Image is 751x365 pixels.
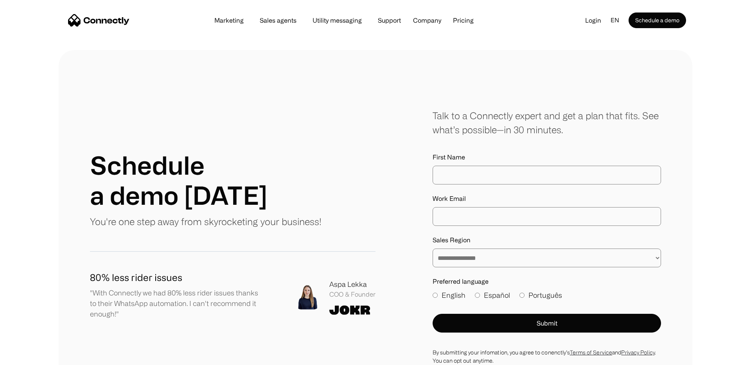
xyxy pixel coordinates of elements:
[475,293,480,298] input: Español
[329,279,375,290] div: Aspa Lekka
[433,235,661,245] label: Sales Region
[519,290,562,301] label: Português
[629,13,686,28] a: Schedule a demo
[253,17,303,23] a: Sales agents
[433,293,438,298] input: English
[8,351,47,362] aside: Language selected: English
[433,152,661,162] label: First Name
[411,15,444,26] div: Company
[433,290,465,301] label: English
[306,17,368,23] a: Utility messaging
[607,14,629,26] div: en
[433,348,661,365] div: By submitting your infomation, you agree to conenctly’s and . You can opt out anytime.
[90,288,261,319] p: "With Connectly we had 80% less rider issues thanks to their WhatsApp automation. I can't recomme...
[329,290,375,299] div: COO & Founder
[611,14,619,26] div: en
[570,349,613,355] a: Terms of Service
[16,351,47,362] ul: Language list
[579,14,607,26] a: Login
[90,215,322,229] p: You're one step away from skyrocketing your business!
[68,14,129,26] a: home
[372,17,407,23] a: Support
[433,314,661,333] button: Submit
[90,270,261,284] h1: 80% less rider issues
[433,109,661,137] div: Talk to a Connectly expert and get a plan that fits. See what’s possible—in 30 minutes.
[413,15,441,26] div: Company
[433,277,661,286] label: Preferred language
[475,290,510,301] label: Español
[208,17,250,23] a: Marketing
[447,17,480,23] a: Pricing
[621,349,654,355] a: Privacy Policy
[433,194,661,203] label: Work Email
[519,293,525,298] input: Português
[90,150,268,210] h1: Schedule a demo [DATE]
